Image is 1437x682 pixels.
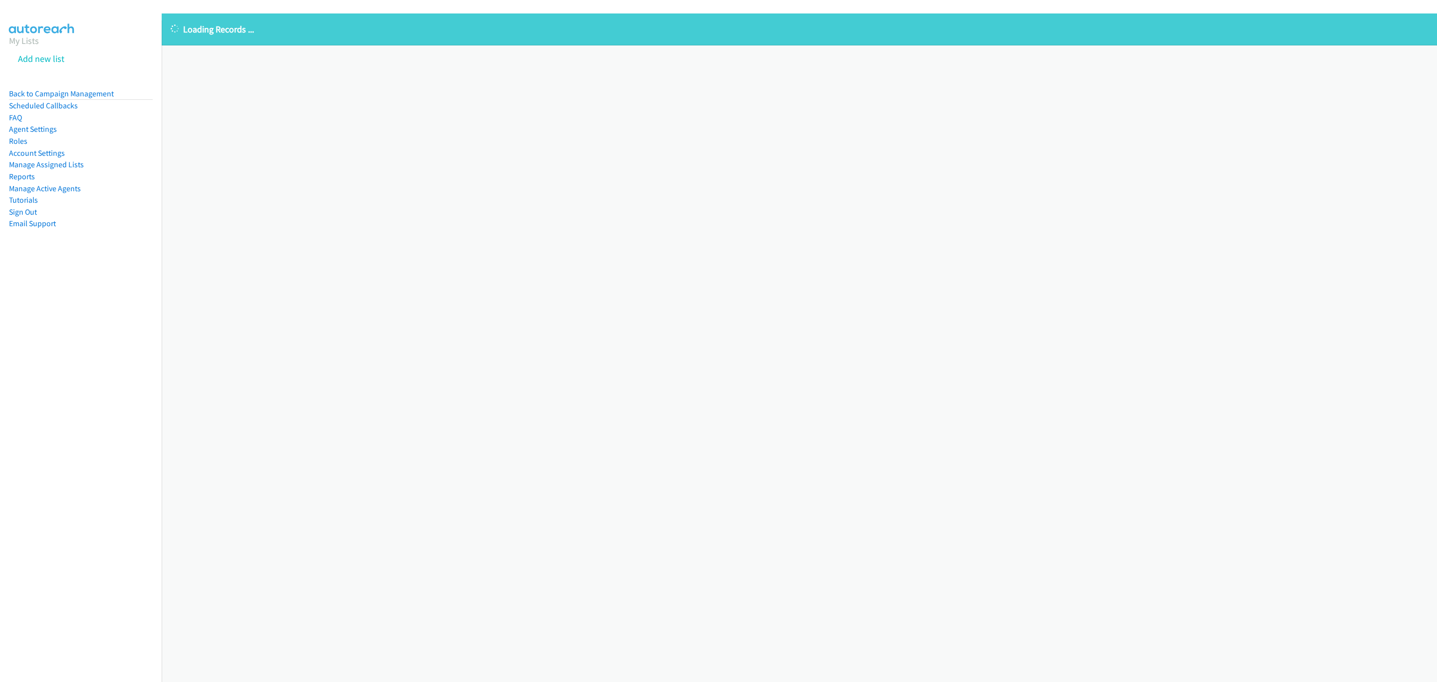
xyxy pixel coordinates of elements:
[18,53,64,64] a: Add new list
[9,35,39,46] a: My Lists
[9,172,35,181] a: Reports
[9,184,81,193] a: Manage Active Agents
[9,160,84,169] a: Manage Assigned Lists
[9,124,57,134] a: Agent Settings
[171,22,1428,36] p: Loading Records ...
[9,219,56,228] a: Email Support
[9,148,65,158] a: Account Settings
[9,195,38,205] a: Tutorials
[9,207,37,217] a: Sign Out
[9,136,27,146] a: Roles
[9,101,78,110] a: Scheduled Callbacks
[9,113,22,122] a: FAQ
[9,89,114,98] a: Back to Campaign Management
